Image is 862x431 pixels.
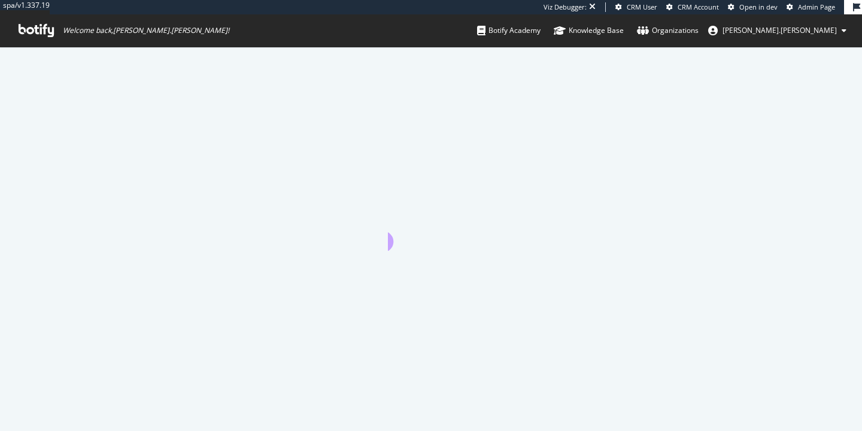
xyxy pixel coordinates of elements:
a: CRM Account [666,2,719,12]
div: Knowledge Base [554,25,624,37]
a: Botify Academy [477,14,541,47]
span: Welcome back, [PERSON_NAME].[PERSON_NAME] ! [63,26,229,35]
div: Viz Debugger: [544,2,587,12]
a: CRM User [615,2,657,12]
div: Organizations [637,25,699,37]
span: CRM User [627,2,657,11]
a: Organizations [637,14,699,47]
span: maggie.sullivan [723,25,837,35]
button: [PERSON_NAME].[PERSON_NAME] [699,21,856,40]
a: Open in dev [728,2,778,12]
span: CRM Account [678,2,719,11]
div: animation [388,208,474,251]
span: Open in dev [739,2,778,11]
a: Admin Page [787,2,835,12]
a: Knowledge Base [554,14,624,47]
div: Botify Academy [477,25,541,37]
span: Admin Page [798,2,835,11]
